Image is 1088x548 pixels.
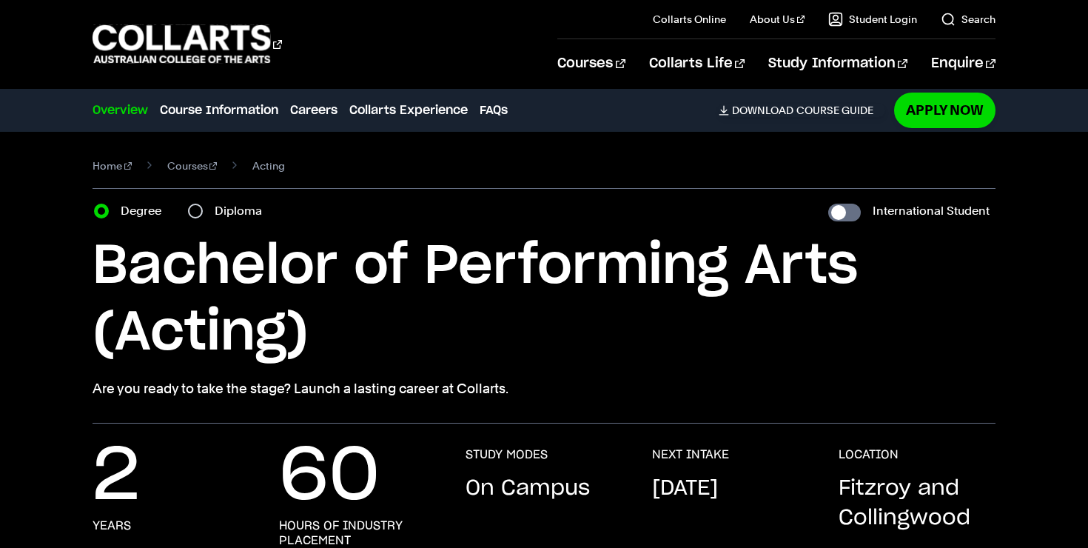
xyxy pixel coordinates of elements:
span: Download [732,104,793,117]
h3: STUDY MODES [466,447,548,462]
a: Enquire [931,39,995,88]
a: Study Information [768,39,907,88]
a: Course Information [160,101,278,119]
a: About Us [750,12,805,27]
label: International Student [873,201,990,221]
p: On Campus [466,474,590,504]
p: Fitzroy and Collingwood [839,474,995,533]
h3: years [93,518,131,533]
a: Student Login [828,12,917,27]
label: Diploma [215,201,271,221]
h1: Bachelor of Performing Arts (Acting) [93,233,995,367]
span: Acting [252,156,285,176]
h3: hours of industry placement [279,518,436,548]
div: Go to homepage [93,23,282,65]
a: Apply Now [894,93,995,127]
a: Search [941,12,995,27]
a: Courses [167,156,218,176]
h3: LOCATION [839,447,899,462]
p: Are you ready to take the stage? Launch a lasting career at Collarts. [93,378,995,399]
h3: NEXT INTAKE [652,447,729,462]
p: 2 [93,447,140,507]
a: FAQs [480,101,508,119]
a: Collarts Experience [349,101,468,119]
p: 60 [279,447,380,507]
a: Courses [557,39,625,88]
p: [DATE] [652,474,718,504]
label: Degree [121,201,170,221]
a: DownloadCourse Guide [719,104,885,117]
a: Careers [290,101,338,119]
a: Collarts Online [653,12,726,27]
a: Overview [93,101,148,119]
a: Collarts Life [649,39,745,88]
a: Home [93,156,132,176]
